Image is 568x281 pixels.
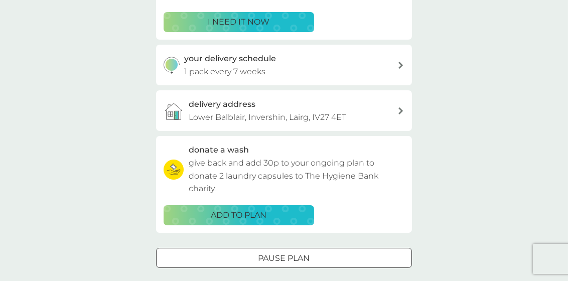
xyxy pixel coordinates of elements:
[156,248,412,268] button: Pause plan
[189,157,404,195] p: give back and add 30p to your ongoing plan to donate 2 laundry capsules to The Hygiene Bank charity.
[211,209,267,222] p: ADD TO PLAN
[208,16,270,29] p: i need it now
[164,12,314,32] button: i need it now
[189,111,346,124] p: Lower Balblair, Invershin, Lairg, IV27 4ET
[185,65,266,78] p: 1 pack every 7 weeks
[189,98,255,111] h3: delivery address
[156,90,412,131] a: delivery addressLower Balblair, Invershin, Lairg, IV27 4ET
[189,144,249,157] h3: donate a wash
[164,205,314,225] button: ADD TO PLAN
[258,252,310,265] p: Pause plan
[156,45,412,85] button: your delivery schedule1 pack every 7 weeks
[185,52,276,65] h3: your delivery schedule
